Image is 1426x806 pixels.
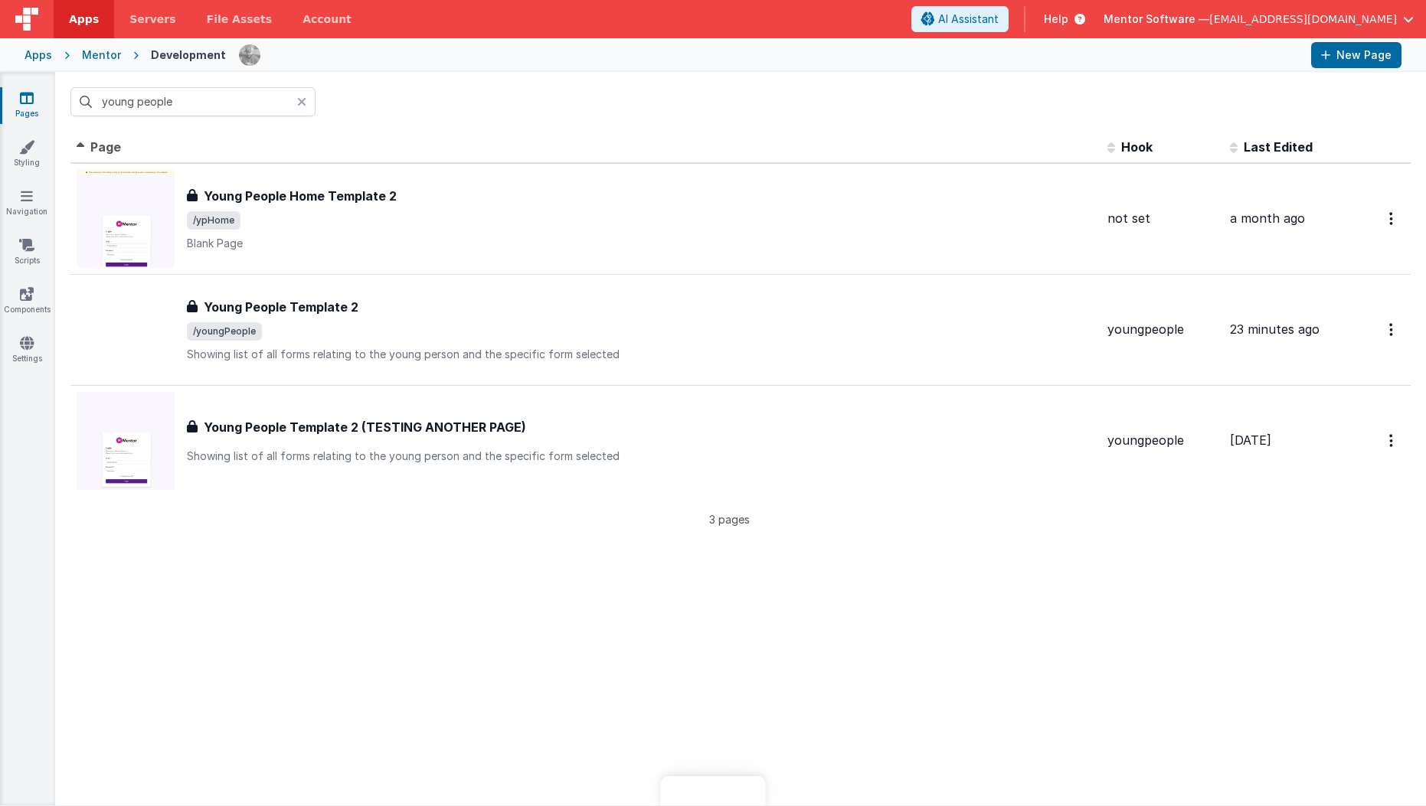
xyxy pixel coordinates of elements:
[129,11,175,27] span: Servers
[1244,139,1313,155] span: Last Edited
[1104,11,1209,27] span: Mentor Software —
[1380,314,1405,345] button: Options
[1107,432,1218,449] div: youngpeople
[239,44,260,66] img: eba322066dbaa00baf42793ca2fab581
[1044,11,1068,27] span: Help
[69,11,99,27] span: Apps
[70,511,1388,527] p: 3 pages
[1380,425,1405,456] button: Options
[1104,11,1414,27] button: Mentor Software — [EMAIL_ADDRESS][DOMAIN_NAME]
[187,211,240,230] span: /ypHome
[1230,321,1320,337] span: 23 minutes ago
[1121,139,1153,155] span: Hook
[1230,432,1271,448] span: [DATE]
[82,47,121,63] div: Mentor
[25,47,52,63] div: Apps
[187,347,1095,362] p: Showing list of all forms relating to the young person and the specific form selected
[204,298,358,316] h3: Young People Template 2
[1209,11,1397,27] span: [EMAIL_ADDRESS][DOMAIN_NAME]
[1107,210,1218,227] div: not set
[207,11,273,27] span: File Assets
[187,236,1095,251] p: Blank Page
[1107,321,1218,338] div: youngpeople
[204,187,397,205] h3: Young People Home Template 2
[1311,42,1401,68] button: New Page
[911,6,1009,32] button: AI Assistant
[204,418,526,436] h3: Young People Template 2 (TESTING ANOTHER PAGE)
[1380,203,1405,234] button: Options
[187,449,1095,464] p: Showing list of all forms relating to the young person and the specific form selected
[151,47,226,63] div: Development
[1230,210,1305,226] span: a month ago
[187,322,262,341] span: /youngPeople
[938,11,999,27] span: AI Assistant
[90,139,121,155] span: Page
[70,87,316,116] input: Search pages, id's ...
